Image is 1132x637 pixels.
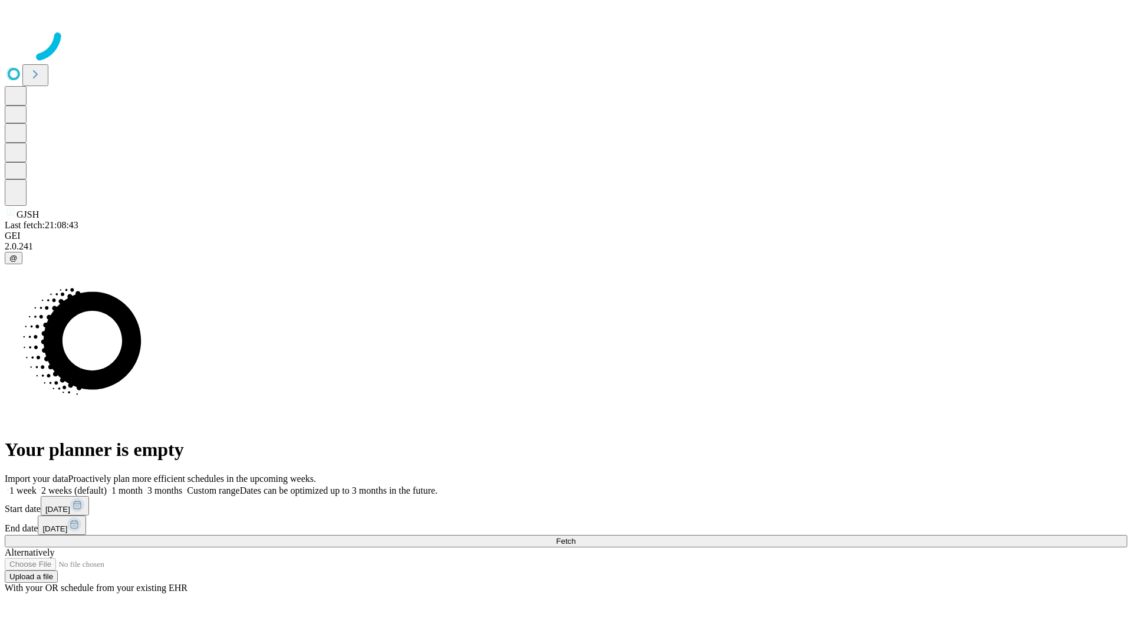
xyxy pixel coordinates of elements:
[111,485,143,495] span: 1 month
[5,241,1127,252] div: 2.0.241
[38,515,86,535] button: [DATE]
[41,485,107,495] span: 2 weeks (default)
[5,231,1127,241] div: GEI
[187,485,239,495] span: Custom range
[240,485,437,495] span: Dates can be optimized up to 3 months in the future.
[5,474,68,484] span: Import your data
[5,439,1127,461] h1: Your planner is empty
[5,515,1127,535] div: End date
[41,496,89,515] button: [DATE]
[17,209,39,219] span: GJSH
[556,537,575,546] span: Fetch
[5,547,54,557] span: Alternatively
[147,485,182,495] span: 3 months
[5,583,187,593] span: With your OR schedule from your existing EHR
[5,252,22,264] button: @
[5,220,78,230] span: Last fetch: 21:08:43
[5,570,58,583] button: Upload a file
[42,524,67,533] span: [DATE]
[9,485,37,495] span: 1 week
[5,496,1127,515] div: Start date
[68,474,316,484] span: Proactively plan more efficient schedules in the upcoming weeks.
[45,505,70,514] span: [DATE]
[5,535,1127,547] button: Fetch
[9,254,18,262] span: @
